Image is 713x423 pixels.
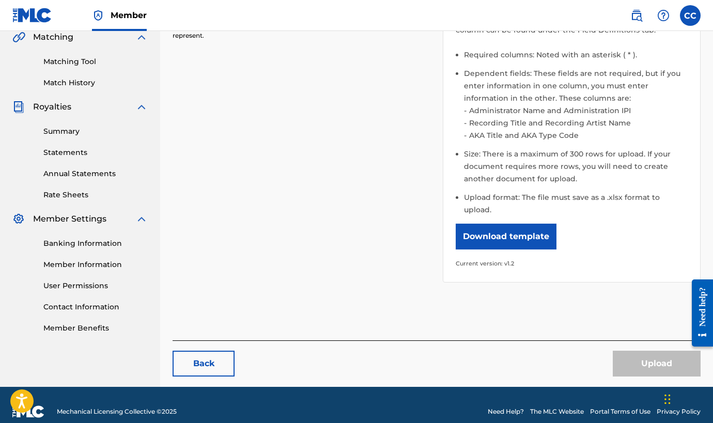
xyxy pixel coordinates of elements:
[43,259,148,270] a: Member Information
[12,101,25,113] img: Royalties
[653,5,674,26] div: Help
[43,126,148,137] a: Summary
[630,9,643,22] img: search
[657,407,701,416] a: Privacy Policy
[661,373,713,423] iframe: Chat Widget
[488,407,524,416] a: Need Help?
[464,148,688,191] li: Size: There is a maximum of 300 rows for upload. If your document requires more rows, you will ne...
[626,5,647,26] a: Public Search
[12,31,25,43] img: Matching
[467,129,688,142] li: AKA Title and AKA Type Code
[684,272,713,355] iframe: Resource Center
[33,31,73,43] span: Matching
[680,5,701,26] div: User Menu
[43,77,148,88] a: Match History
[12,405,44,418] img: logo
[657,9,670,22] img: help
[467,117,688,129] li: Recording Title and Recording Artist Name
[33,213,106,225] span: Member Settings
[12,8,52,23] img: MLC Logo
[135,101,148,113] img: expand
[111,9,147,21] span: Member
[43,238,148,249] a: Banking Information
[135,31,148,43] img: expand
[33,101,71,113] span: Royalties
[456,257,688,270] p: Current version: v1.2
[464,191,688,216] li: Upload format: The file must save as a .xlsx format to upload.
[43,147,148,158] a: Statements
[135,213,148,225] img: expand
[467,104,688,117] li: Administrator Name and Administration IPI
[57,407,177,416] span: Mechanical Licensing Collective © 2025
[43,190,148,200] a: Rate Sheets
[530,407,584,416] a: The MLC Website
[173,351,235,377] a: Back
[43,280,148,291] a: User Permissions
[43,302,148,312] a: Contact Information
[456,224,556,249] button: Download template
[464,67,688,148] li: Dependent fields: These fields are not required, but if you enter information in one column, you ...
[92,9,104,22] img: Top Rightsholder
[664,384,671,415] div: Drag
[43,323,148,334] a: Member Benefits
[43,168,148,179] a: Annual Statements
[464,49,688,67] li: Required columns: Noted with an asterisk ( * ).
[590,407,650,416] a: Portal Terms of Use
[43,56,148,67] a: Matching Tool
[12,213,25,225] img: Member Settings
